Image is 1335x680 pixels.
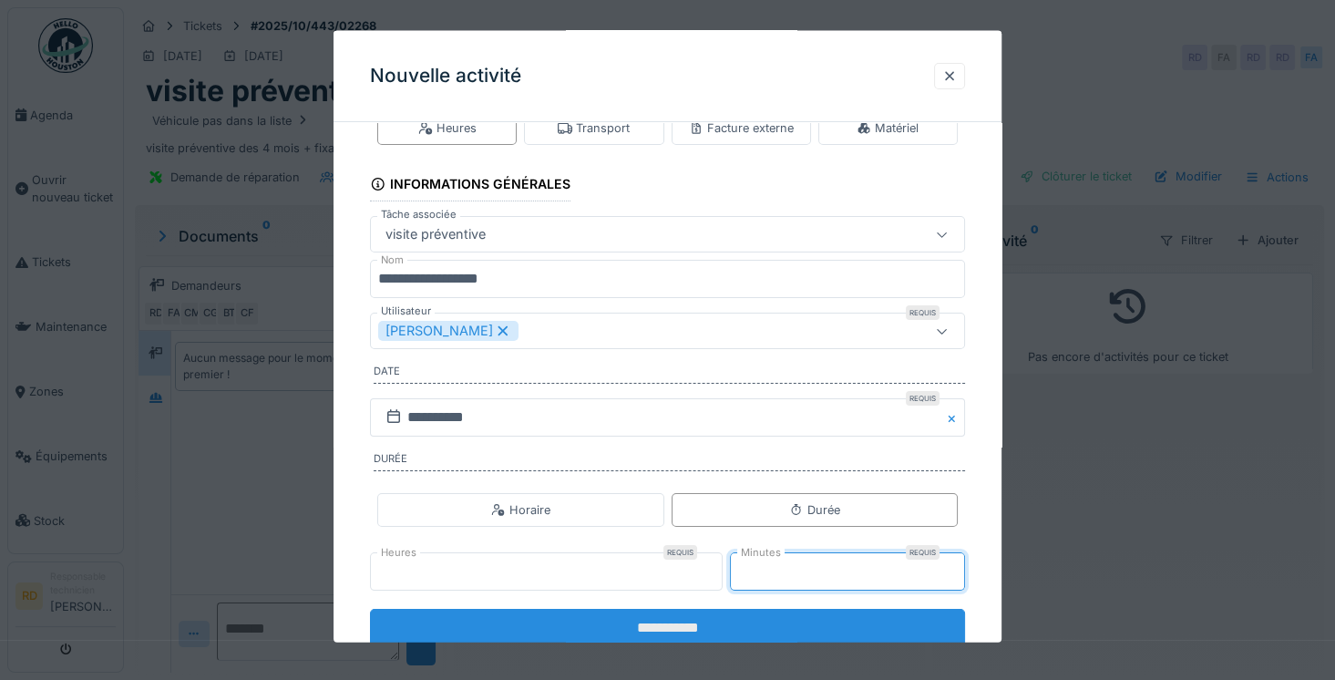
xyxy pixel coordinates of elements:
h3: Nouvelle activité [370,65,521,88]
label: Utilisateur [377,304,435,319]
div: Durée [789,500,840,518]
div: Requis [906,305,940,320]
div: Horaire [491,500,550,518]
label: Date [374,364,965,384]
div: Matériel [857,119,919,137]
div: Requis [906,391,940,406]
div: [PERSON_NAME] [378,321,519,341]
div: Heures [418,119,477,137]
div: Requis [663,545,697,560]
button: Close [945,398,965,437]
div: visite préventive [378,224,493,244]
div: Informations générales [370,170,570,201]
label: Nom [377,252,407,268]
div: Transport [558,119,630,137]
label: Durée [374,451,965,471]
div: Requis [906,545,940,560]
label: Minutes [737,545,785,561]
label: Tâche associée [377,207,460,222]
label: Heures [377,545,420,561]
div: Facture externe [689,119,794,137]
